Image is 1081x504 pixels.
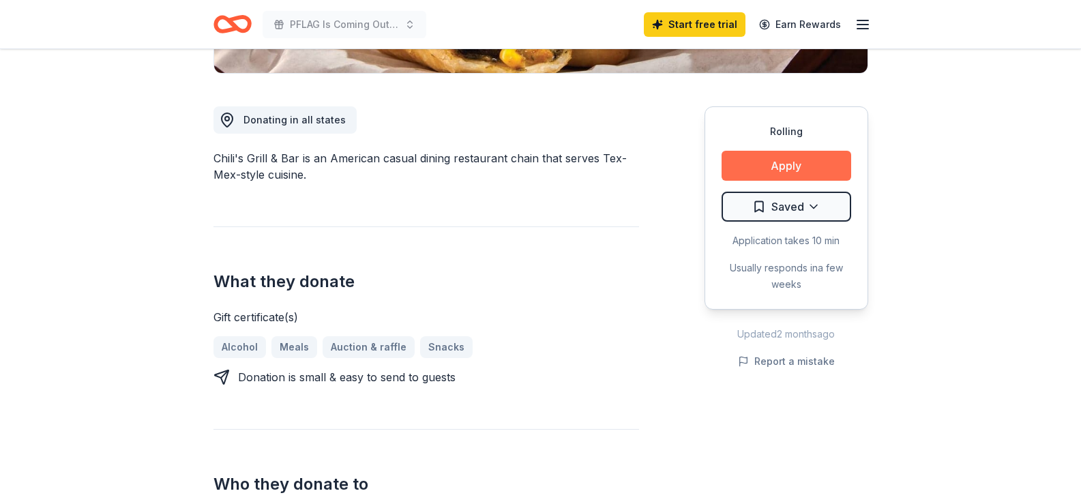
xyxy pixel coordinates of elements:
[323,336,415,358] a: Auction & raffle
[243,114,346,125] span: Donating in all states
[213,271,639,293] h2: What they donate
[213,8,252,40] a: Home
[751,12,849,37] a: Earn Rewards
[213,309,639,325] div: Gift certificate(s)
[738,353,835,370] button: Report a mistake
[290,16,399,33] span: PFLAG Is Coming Out In [GEOGRAPHIC_DATA]
[213,336,266,358] a: Alcohol
[271,336,317,358] a: Meals
[722,151,851,181] button: Apply
[722,260,851,293] div: Usually responds in a few weeks
[644,12,745,37] a: Start free trial
[771,198,804,216] span: Saved
[722,233,851,249] div: Application takes 10 min
[420,336,473,358] a: Snacks
[263,11,426,38] button: PFLAG Is Coming Out In [GEOGRAPHIC_DATA]
[213,473,639,495] h2: Who they donate to
[722,123,851,140] div: Rolling
[705,326,868,342] div: Updated 2 months ago
[238,369,456,385] div: Donation is small & easy to send to guests
[722,192,851,222] button: Saved
[213,150,639,183] div: Chili's Grill & Bar is an American casual dining restaurant chain that serves Tex-Mex-style cuisine.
